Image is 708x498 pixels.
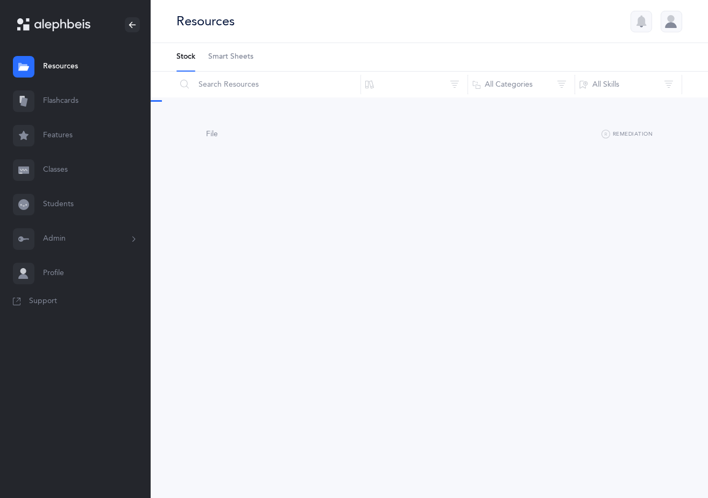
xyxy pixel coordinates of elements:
[575,72,682,97] button: All Skills
[29,296,57,307] span: Support
[176,12,235,30] div: Resources
[176,72,361,97] input: Search Resources
[468,72,575,97] button: All Categories
[208,52,253,62] span: Smart Sheets
[601,128,653,141] button: Remediation
[206,130,218,138] span: File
